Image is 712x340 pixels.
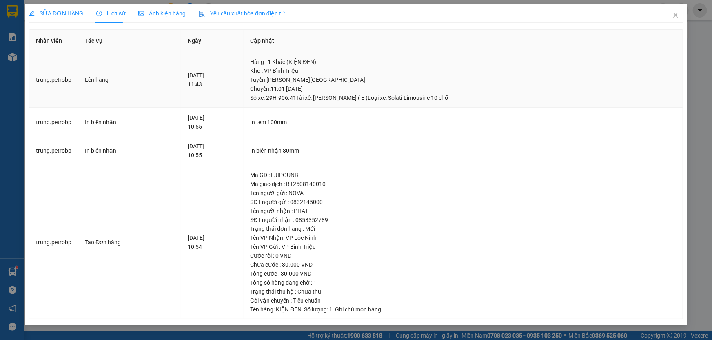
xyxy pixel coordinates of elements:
div: Lên hàng [85,75,174,84]
img: icon [199,11,205,17]
span: picture [138,11,144,16]
div: Tên hàng: , Số lượng: , Ghi chú món hàng: [251,305,676,314]
div: Tổng số hàng đang chờ : 1 [251,278,676,287]
div: In biên nhận [85,146,174,155]
th: Nhân viên [29,30,78,52]
th: Ngày [181,30,244,52]
span: 1 [330,306,333,313]
div: Gói vận chuyển : Tiêu chuẩn [251,296,676,305]
div: Tên VP Nhận: VP Lộc Ninh [251,233,676,242]
td: trung.petrobp [29,52,78,108]
div: Tên người nhận : PHÁT [251,206,676,215]
div: Chưa cước : 30.000 VND [251,260,676,269]
span: edit [29,11,35,16]
span: Ảnh kiện hàng [138,10,186,17]
span: SỬA ĐƠN HÀNG [29,10,83,17]
div: [DATE] 10:54 [188,233,237,251]
span: clock-circle [96,11,102,16]
div: Mã GD : EJIPGUNB [251,171,676,180]
div: Trạng thái đơn hàng : Mới [251,224,676,233]
div: In tem 100mm [251,118,676,127]
th: Tác Vụ [78,30,181,52]
div: Tuyến : [PERSON_NAME][GEOGRAPHIC_DATA] Chuyến: 11:01 [DATE] Số xe: 29H-906.41 Tài xế: [PERSON_NAM... [251,75,676,102]
div: Hàng : 1 Khác (KIỆN ĐEN) [251,57,676,66]
div: Tạo Đơn hàng [85,238,174,247]
div: [DATE] 10:55 [188,142,237,160]
span: close [672,12,679,18]
div: Trạng thái thu hộ : Chưa thu [251,287,676,296]
div: Kho : VP Bình Triệu [251,66,676,75]
div: Tổng cước : 30.000 VND [251,269,676,278]
td: trung.petrobp [29,108,78,137]
div: In biên nhận 80mm [251,146,676,155]
div: [DATE] 11:43 [188,71,237,89]
div: SĐT người nhận : 0853352789 [251,215,676,224]
div: Mã giao dịch : BT2508140010 [251,180,676,189]
div: [DATE] 10:55 [188,113,237,131]
span: Yêu cầu xuất hóa đơn điện tử [199,10,285,17]
button: Close [664,4,687,27]
div: Tên VP Gửi : VP Bình Triệu [251,242,676,251]
div: Cước rồi : 0 VND [251,251,676,260]
div: SĐT người gửi : 0832145000 [251,197,676,206]
td: trung.petrobp [29,165,78,320]
span: Lịch sử [96,10,125,17]
div: In biên nhận [85,118,174,127]
th: Cập nhật [244,30,683,52]
div: Tên người gửi : NOVA [251,189,676,197]
span: KIỆN ĐEN [276,306,302,313]
td: trung.petrobp [29,136,78,165]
